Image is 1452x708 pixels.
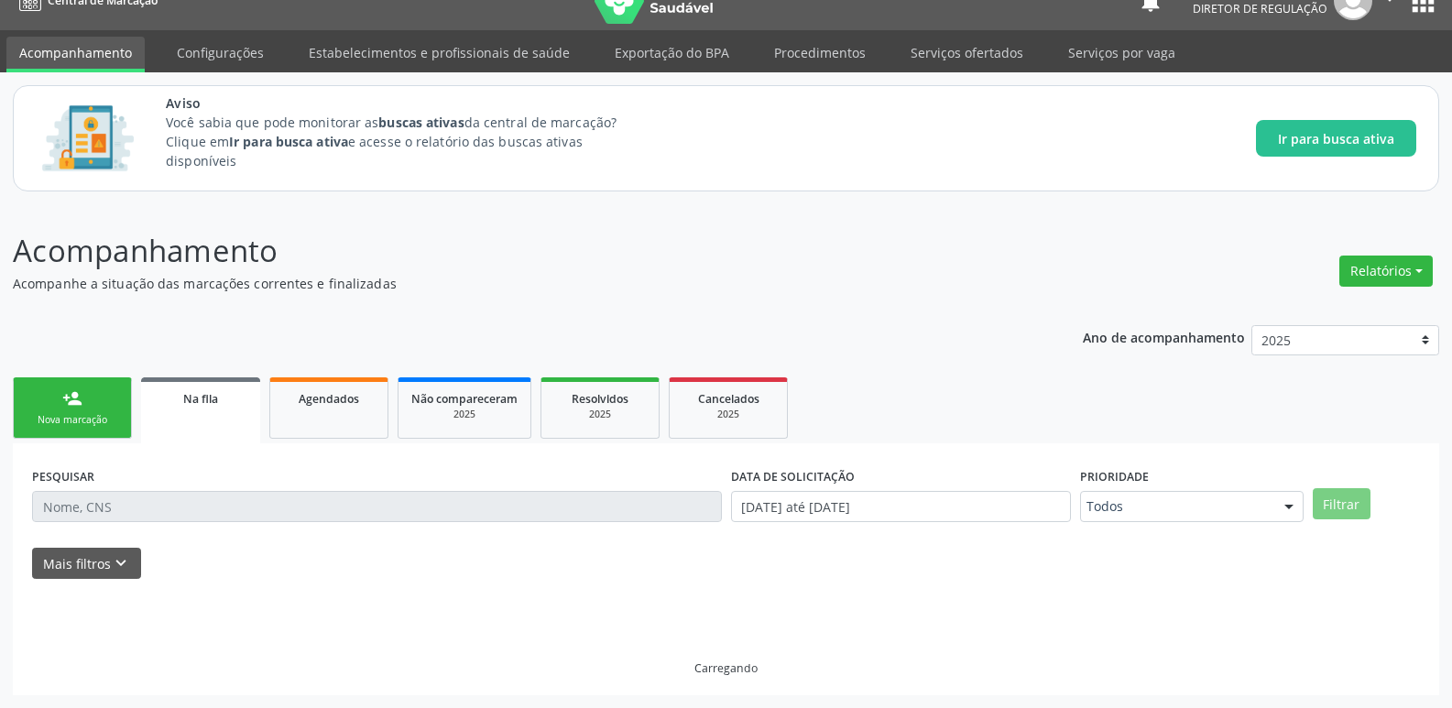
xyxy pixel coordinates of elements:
span: Resolvidos [572,391,628,407]
div: 2025 [682,408,774,421]
button: Relatórios [1339,256,1433,287]
label: PESQUISAR [32,463,94,491]
p: Você sabia que pode monitorar as da central de marcação? Clique em e acesse o relatório das busca... [166,113,650,170]
p: Acompanhamento [13,228,1011,274]
label: Prioridade [1080,463,1149,491]
div: 2025 [554,408,646,421]
a: Exportação do BPA [602,37,742,69]
strong: buscas ativas [378,114,464,131]
span: Não compareceram [411,391,518,407]
span: Cancelados [698,391,759,407]
p: Ano de acompanhamento [1083,325,1245,348]
div: Nova marcação [27,413,118,427]
strong: Ir para busca ativa [229,133,348,150]
a: Configurações [164,37,277,69]
span: Diretor de regulação [1193,1,1327,16]
span: Agendados [299,391,359,407]
a: Acompanhamento [6,37,145,72]
a: Procedimentos [761,37,879,69]
input: Nome, CNS [32,491,722,522]
button: Filtrar [1313,488,1370,519]
span: Na fila [183,391,218,407]
div: 2025 [411,408,518,421]
button: Mais filtroskeyboard_arrow_down [32,548,141,580]
div: person_add [62,388,82,408]
a: Serviços por vaga [1055,37,1188,69]
label: DATA DE SOLICITAÇÃO [731,463,855,491]
i: keyboard_arrow_down [111,553,131,573]
button: Ir para busca ativa [1256,120,1416,157]
p: Acompanhe a situação das marcações correntes e finalizadas [13,274,1011,293]
span: Aviso [166,93,650,113]
span: Todos [1086,497,1266,516]
a: Estabelecimentos e profissionais de saúde [296,37,583,69]
input: Selecione um intervalo [731,491,1071,522]
div: Carregando [694,660,758,676]
img: Imagem de CalloutCard [36,97,140,180]
span: Ir para busca ativa [1278,129,1394,148]
a: Serviços ofertados [898,37,1036,69]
